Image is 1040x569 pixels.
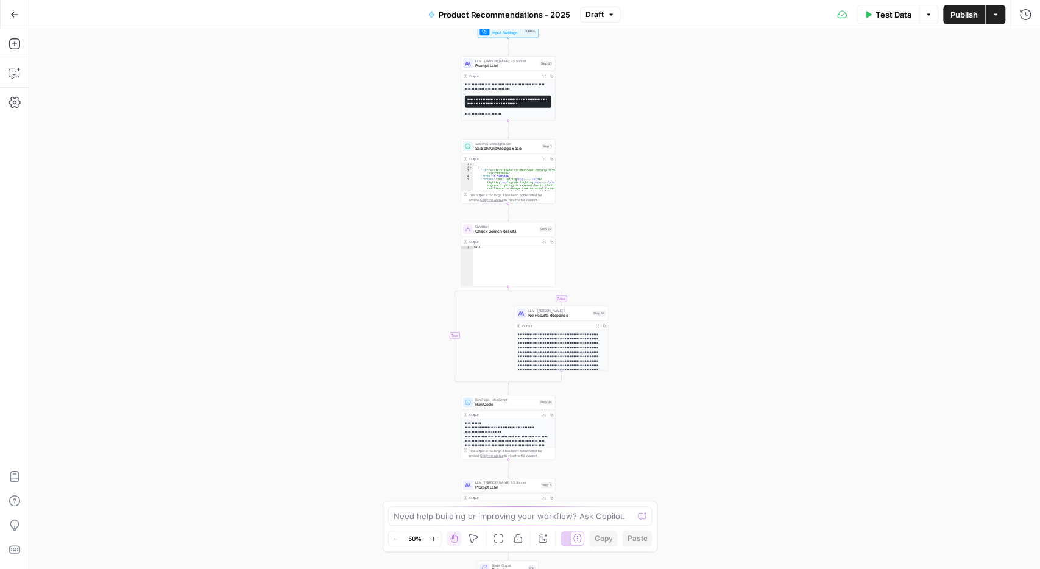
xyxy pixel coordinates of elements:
[475,401,537,408] span: Run Code
[461,163,473,166] div: 1
[480,198,503,202] span: Copy the output
[439,9,570,21] span: Product Recommendations - 2025
[507,38,509,55] g: Edge from start to step_21
[592,311,606,316] div: Step 28
[469,412,539,417] div: Output
[461,169,473,175] div: 3
[542,144,553,149] div: Step 1
[420,5,578,24] button: Product Recommendations - 2025
[475,141,539,146] span: Search Knowledge Base
[507,459,509,477] g: Edge from step_26 to step_5
[507,383,509,395] g: Edge from step_27-conditional-end to step_26
[469,74,539,79] div: Output
[580,7,620,23] button: Draft
[539,400,553,405] div: Step 26
[455,286,508,384] g: Edge from step_27 to step_27-conditional-end
[469,448,553,458] div: This output is too large & has been abbreviated for review. to view the full content.
[469,157,539,161] div: Output
[461,246,473,249] div: 1
[461,23,555,38] div: WorkflowInput SettingsInputs
[475,484,539,490] span: Prompt LLM
[589,531,617,546] button: Copy
[408,534,422,543] span: 50%
[475,224,537,229] span: Condition
[461,166,473,169] div: 2
[475,58,537,63] span: LLM · [PERSON_NAME] 3.5 Sonnet
[508,286,562,305] g: Edge from step_27 to step_28
[943,5,985,24] button: Publish
[475,63,537,69] span: Prompt LLM
[522,323,592,328] div: Output
[876,9,911,21] span: Test Data
[469,193,553,202] div: This output is too large & has been abbreviated for review. to view the full content.
[469,495,539,500] div: Output
[475,397,537,402] span: Run Code · JavaScript
[540,61,553,66] div: Step 21
[507,203,509,221] g: Edge from step_1 to step_27
[525,28,536,34] div: Inputs
[594,533,612,544] span: Copy
[627,533,647,544] span: Paste
[469,163,473,166] span: Toggle code folding, rows 1 through 7
[508,370,562,384] g: Edge from step_28 to step_27-conditional-end
[950,9,978,21] span: Publish
[469,239,539,244] div: Output
[492,563,525,568] span: Single Output
[461,139,555,203] div: Search Knowledge BaseSearch Knowledge BaseStep 1Output[ { "id":"vsdid:5786406:rid:0na554wVlxqspYT...
[461,178,473,257] div: 5
[475,228,537,235] span: Check Search Results
[475,480,539,485] span: LLM · [PERSON_NAME] 3.5 Sonnet
[528,313,590,319] span: No Results Response
[480,454,503,458] span: Copy the output
[475,146,539,152] span: Search Knowledge Base
[585,9,604,20] span: Draft
[541,482,553,488] div: Step 5
[469,166,473,169] span: Toggle code folding, rows 2 through 6
[622,531,652,546] button: Paste
[857,5,919,24] button: Test Data
[507,542,509,560] g: Edge from step_5 to end
[461,175,473,178] div: 4
[539,227,553,232] div: Step 27
[507,121,509,138] g: Edge from step_21 to step_1
[492,30,522,36] span: Input Settings
[528,308,590,313] span: LLM · [PERSON_NAME] 4
[461,222,555,286] div: ConditionCheck Search ResultsStep 27Outputnull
